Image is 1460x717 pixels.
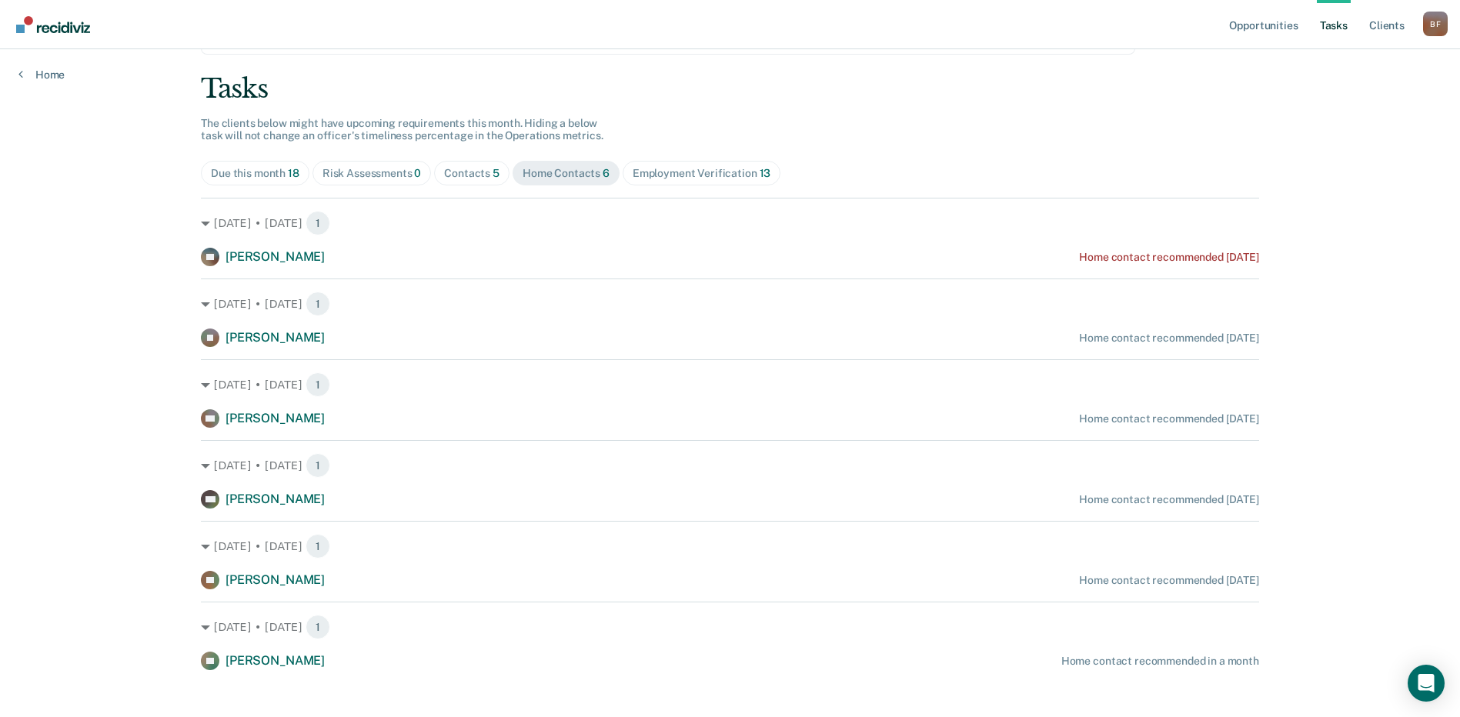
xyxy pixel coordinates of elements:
div: Home Contacts [523,167,610,180]
div: B F [1423,12,1448,36]
span: 5 [493,167,499,179]
span: [PERSON_NAME] [226,653,325,668]
span: [PERSON_NAME] [226,330,325,345]
div: [DATE] • [DATE] 1 [201,453,1259,478]
span: The clients below might have upcoming requirements this month. Hiding a below task will not chang... [201,117,603,142]
a: Home [18,68,65,82]
span: 18 [288,167,299,179]
div: Home contact recommended [DATE] [1079,412,1259,425]
div: Contacts [444,167,499,180]
span: [PERSON_NAME] [226,249,325,264]
div: Home contact recommended in a month [1061,655,1259,668]
div: Risk Assessments [322,167,422,180]
span: 6 [603,167,610,179]
span: 1 [306,453,330,478]
div: Tasks [201,73,1259,105]
div: Home contact recommended [DATE] [1079,574,1259,587]
span: 1 [306,211,330,235]
div: [DATE] • [DATE] 1 [201,372,1259,397]
span: 1 [306,372,330,397]
div: [DATE] • [DATE] 1 [201,292,1259,316]
span: [PERSON_NAME] [226,572,325,587]
div: [DATE] • [DATE] 1 [201,534,1259,559]
img: Recidiviz [16,16,90,33]
div: [DATE] • [DATE] 1 [201,211,1259,235]
span: 1 [306,615,330,639]
div: Employment Verification [633,167,770,180]
div: Home contact recommended [DATE] [1079,332,1259,345]
div: Home contact recommended [DATE] [1079,493,1259,506]
div: [DATE] • [DATE] 1 [201,615,1259,639]
button: Profile dropdown button [1423,12,1448,36]
span: [PERSON_NAME] [226,411,325,425]
span: 1 [306,534,330,559]
div: Due this month [211,167,299,180]
span: 13 [760,167,771,179]
span: 1 [306,292,330,316]
span: 0 [414,167,421,179]
span: [PERSON_NAME] [226,492,325,506]
div: Open Intercom Messenger [1408,665,1445,702]
div: Home contact recommended [DATE] [1079,251,1259,264]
